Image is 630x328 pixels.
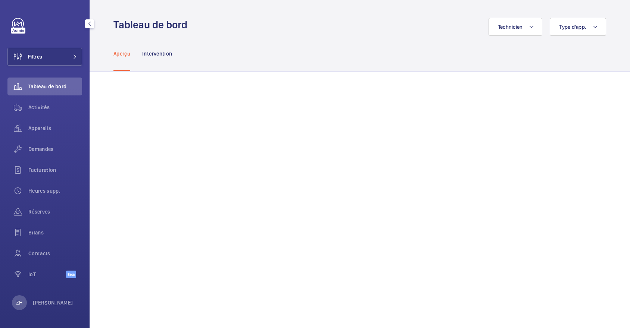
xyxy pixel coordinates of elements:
span: Activités [28,104,82,111]
span: IoT [28,271,66,278]
span: Beta [66,271,76,278]
p: Aperçu [113,50,130,57]
span: Facturation [28,166,82,174]
h1: Tableau de bord [113,18,192,32]
p: ZH [16,299,22,306]
span: Contacts [28,250,82,257]
p: Intervention [142,50,172,57]
span: Tableau de bord [28,83,82,90]
button: Filtres [7,48,82,66]
span: Heures supp. [28,187,82,195]
span: Réserves [28,208,82,215]
button: Technicien [489,18,543,36]
p: [PERSON_NAME] [33,299,73,306]
span: Type d'app. [559,24,586,30]
span: Bilans [28,229,82,236]
button: Type d'app. [550,18,606,36]
span: Appareils [28,124,82,132]
span: Filtres [28,53,42,60]
span: Demandes [28,145,82,153]
span: Technicien [498,24,523,30]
